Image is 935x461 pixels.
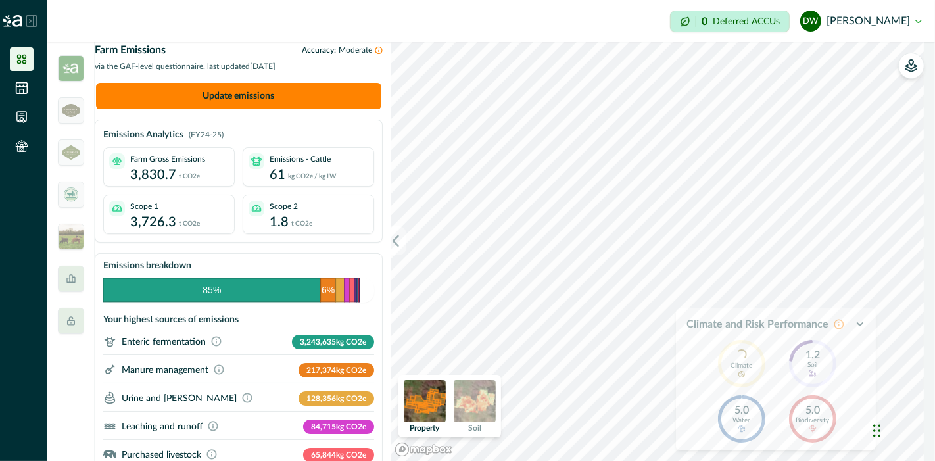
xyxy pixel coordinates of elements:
span: Moderate [339,46,375,54]
button: Update emissions [96,83,381,109]
p: (FY24-25) [189,129,224,141]
p: t CO2e [179,216,200,229]
button: daniel wortmann[PERSON_NAME] [800,5,922,37]
p: 128,356 kg CO2e [299,391,374,406]
p: 1.2 [805,350,820,362]
p: Farm Gross Emissions [130,153,205,165]
img: property preview [404,380,446,422]
img: Logo [3,15,22,27]
p: Soil [808,362,818,370]
p: Leaching and runoff [122,421,203,431]
p: t CO2e [179,169,200,182]
p: Manure management [122,364,208,375]
p: 0 [702,16,707,27]
p: Urine and [PERSON_NAME] [122,393,237,403]
p: Water [733,417,751,425]
p: Purchased livestock [122,449,201,460]
svg: Emissions Breakdown [103,278,360,303]
p: Soil [468,424,481,432]
p: Biodiversity [796,417,830,425]
div: Drag [873,411,881,450]
p: Scope 1 [130,201,158,212]
p: Emissions breakdown [103,259,191,273]
p: 217,374 kg CO2e [299,363,374,377]
p: Climate [731,360,753,370]
p: Farm Emissions [95,42,166,58]
p: Deferred ACCUs [713,16,780,26]
img: insight_carbon-39e2b7a3.png [58,55,84,82]
p: kg CO2e / kg LW [288,169,337,182]
p: Enteric fermentation [122,336,206,347]
span: Accuracy: [302,46,339,54]
p: via the , last updated [DATE] [95,61,383,75]
svg: ; [103,420,116,433]
a: Mapbox logo [395,442,452,457]
p: Scope 2 [270,201,298,212]
canvas: Map [391,42,924,461]
img: greenham_never_ever-a684a177.png [62,145,80,159]
p: 3,243,635 kg CO2e [292,335,374,349]
p: Emissions - Cattle [270,153,331,165]
img: greenham_logo-5a2340bd.png [62,104,80,117]
p: Your highest sources of emissions [103,313,239,327]
p: Climate and Risk Performance [686,316,828,332]
p: 1.8 [270,212,289,232]
img: deforestation_free_beef.webp [62,186,80,203]
p: Emissions Analytics [103,128,183,142]
p: 84,715 kg CO2e [303,420,374,434]
p: 3,726.3 [130,212,176,232]
p: 5.0 [734,405,749,417]
img: soil preview [454,380,496,422]
p: 61 [270,165,285,185]
img: insight_readygraze-175b0a17.jpg [58,224,84,250]
span: GAF-level questionnaire [120,62,203,70]
iframe: Chat Widget [869,398,935,461]
p: t CO2e [291,216,312,229]
p: 5.0 [805,405,820,417]
p: 3,830.7 [130,165,176,185]
p: Property [410,424,440,432]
